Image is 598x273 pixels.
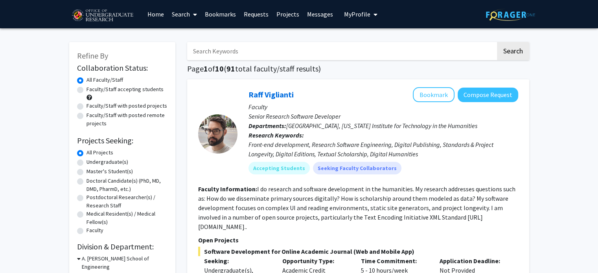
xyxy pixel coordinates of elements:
label: Doctoral Candidate(s) (PhD, MD, DMD, PharmD, etc.) [86,177,167,193]
label: Undergraduate(s) [86,158,128,166]
b: Departments: [248,122,286,130]
a: Bookmarks [201,0,240,28]
span: Software Development for Online Academic Journal (Web and Mobile App) [198,247,518,256]
h2: Division & Department: [77,242,167,251]
label: Faculty/Staff with posted projects [86,102,167,110]
a: Home [144,0,168,28]
a: Requests [240,0,272,28]
label: Faculty/Staff with posted remote projects [86,111,167,128]
p: Senior Research Software Developer [248,112,518,121]
h2: Projects Seeking: [77,136,167,145]
h1: Page of ( total faculty/staff results) [187,64,529,73]
span: Refine By [77,51,108,60]
h2: Collaboration Status: [77,63,167,73]
label: All Projects [86,148,113,157]
button: Add Raff Viglianti to Bookmarks [413,87,454,102]
span: 1 [204,64,208,73]
label: Master's Student(s) [86,167,133,176]
label: All Faculty/Staff [86,76,123,84]
span: 91 [226,64,235,73]
label: Medical Resident(s) / Medical Fellow(s) [86,210,167,226]
label: Faculty/Staff accepting students [86,85,164,93]
label: Postdoctoral Researcher(s) / Research Staff [86,193,167,210]
p: Time Commitment: [361,256,428,266]
div: Front-end development, Research Software Engineering, Digital Publishing, Standards & Project Lon... [248,140,518,159]
img: ForagerOne Logo [486,9,535,21]
p: Application Deadline: [440,256,506,266]
img: University of Maryland Logo [69,6,136,26]
button: Compose Request to Raff Viglianti [458,88,518,102]
p: Opportunity Type: [282,256,349,266]
mat-chip: Seeking Faculty Collaborators [313,162,401,174]
a: Search [168,0,201,28]
span: 10 [215,64,224,73]
b: Faculty Information: [198,185,257,193]
a: Messages [303,0,337,28]
span: [GEOGRAPHIC_DATA], [US_STATE] Institute for Technology in the Humanities [286,122,477,130]
p: Faculty [248,102,518,112]
a: Raff Viglianti [248,90,294,99]
b: Research Keywords: [248,131,304,139]
mat-chip: Accepting Students [248,162,310,174]
fg-read-more: I do research and software development in the humanities. My research addresses questions such as... [198,185,515,231]
label: Faculty [86,226,103,235]
p: Seeking: [204,256,271,266]
input: Search Keywords [187,42,496,60]
button: Search [497,42,529,60]
span: My Profile [344,10,370,18]
h3: A. [PERSON_NAME] School of Engineering [82,255,167,271]
a: Projects [272,0,303,28]
p: Open Projects [198,235,518,245]
iframe: To enrich screen reader interactions, please activate Accessibility in Grammarly extension settings [6,238,33,267]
